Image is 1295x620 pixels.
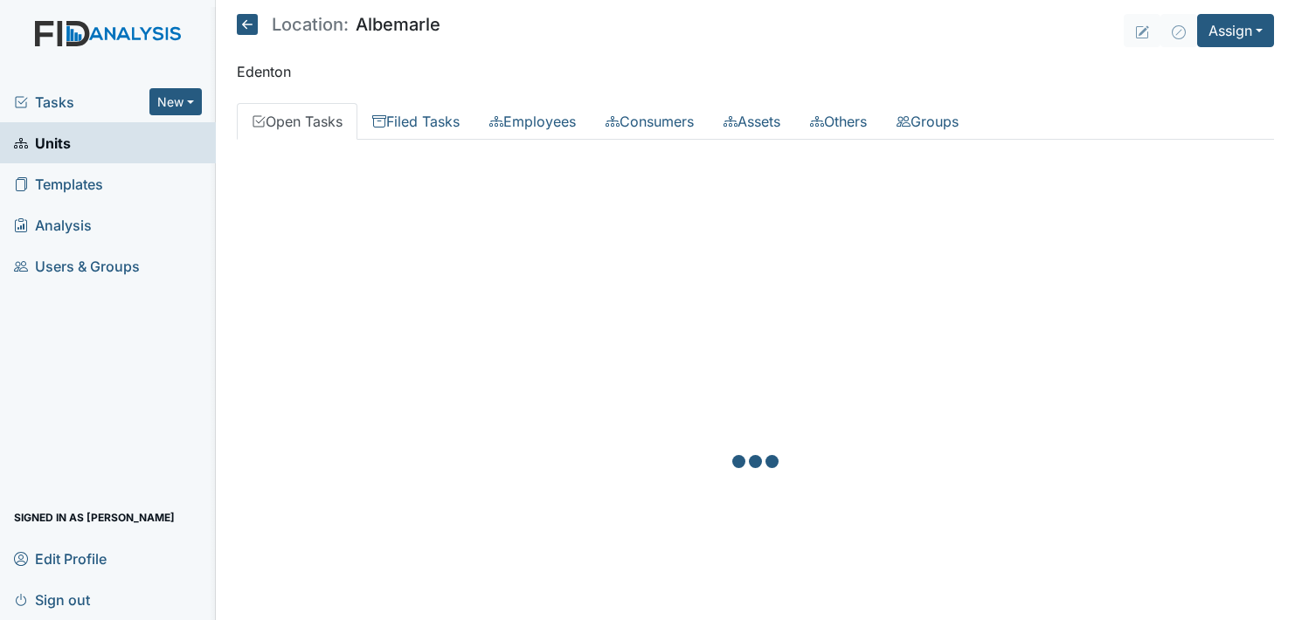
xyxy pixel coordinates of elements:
[272,16,349,33] span: Location:
[14,170,103,197] span: Templates
[237,14,440,35] h5: Albemarle
[14,92,149,113] a: Tasks
[474,103,591,140] a: Employees
[14,586,90,613] span: Sign out
[14,545,107,572] span: Edit Profile
[882,103,973,140] a: Groups
[14,504,175,531] span: Signed in as [PERSON_NAME]
[237,61,1274,82] p: Edenton
[357,103,474,140] a: Filed Tasks
[1197,14,1274,47] button: Assign
[591,103,709,140] a: Consumers
[14,252,140,279] span: Users & Groups
[795,103,882,140] a: Others
[237,103,357,140] a: Open Tasks
[149,88,202,115] button: New
[14,129,71,156] span: Units
[709,103,795,140] a: Assets
[14,211,92,238] span: Analysis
